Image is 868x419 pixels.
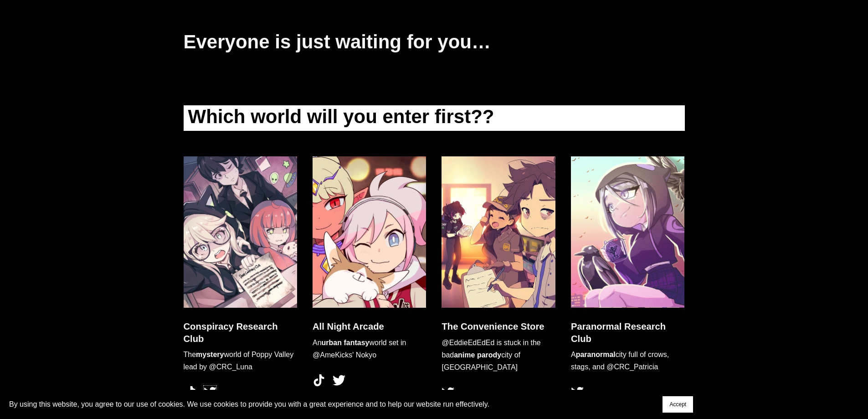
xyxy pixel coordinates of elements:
[9,398,489,410] p: By using this website, you agree to our use of cookies. We use cookies to provide you with a grea...
[571,348,684,373] p: A city full of crows, stags, and @CRC_Patricia
[442,336,555,374] p: @EddieEdEdEd is stuck in the bad city of [GEOGRAPHIC_DATA]
[184,348,298,373] p: The world of Poppy Valley lead by @CRC_Luna
[663,396,693,413] button: Accept
[576,351,616,358] strong: paranormal
[333,374,345,387] a: Twitter
[322,339,370,347] strong: urban fantasy
[184,105,685,130] h1: Which world will you enter first??
[442,321,555,332] h3: The Convenience Store
[442,386,454,399] a: Twitter
[184,30,685,55] h1: Everyone is just waiting for you…
[184,386,196,398] a: TikTok
[204,386,216,398] a: Twitter
[313,336,426,361] p: An world set in @AmeKicks' Nokyo
[313,321,426,332] h3: All Night Arcade
[571,321,684,345] h3: Paranormal Research Club
[454,351,501,359] strong: anime parody
[669,401,686,408] span: Accept
[571,386,584,398] a: Twitter
[184,321,298,345] h3: Conspiracy Research Club
[313,374,325,387] a: TikTok
[196,351,224,358] strong: mystery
